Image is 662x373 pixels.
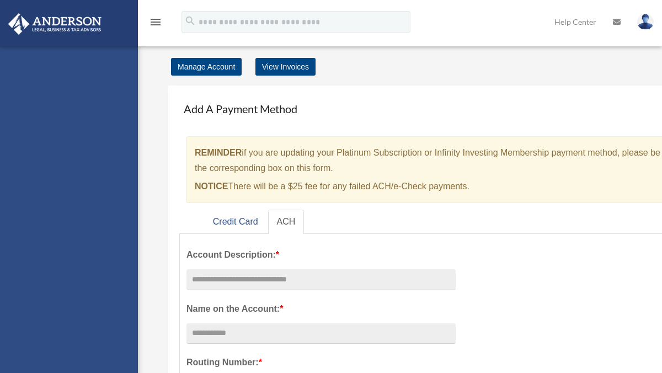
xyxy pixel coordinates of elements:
[268,210,305,235] a: ACH
[186,355,456,370] label: Routing Number:
[637,14,654,30] img: User Pic
[204,210,267,235] a: Credit Card
[5,13,105,35] img: Anderson Advisors Platinum Portal
[184,15,196,27] i: search
[149,19,162,29] a: menu
[195,182,228,191] strong: NOTICE
[255,58,316,76] a: View Invoices
[195,148,242,157] strong: REMINDER
[149,15,162,29] i: menu
[171,58,242,76] a: Manage Account
[186,301,456,317] label: Name on the Account:
[186,247,456,263] label: Account Description:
